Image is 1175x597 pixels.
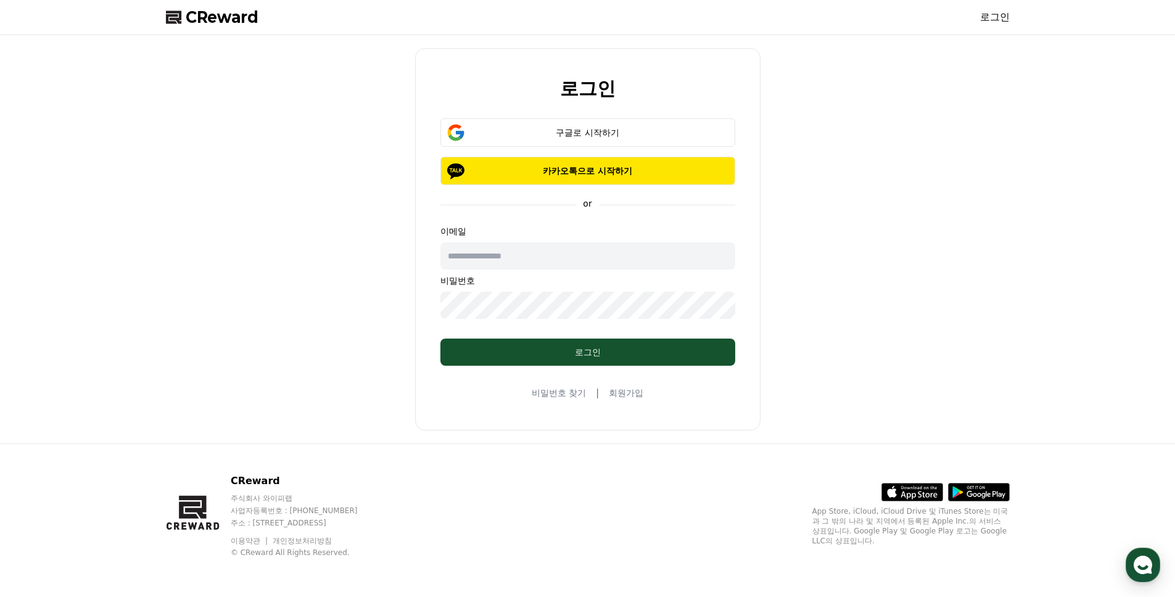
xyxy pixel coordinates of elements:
[231,474,381,488] p: CReward
[231,493,381,503] p: 주식회사 와이피랩
[440,225,735,237] p: 이메일
[560,78,616,99] h2: 로그인
[458,126,717,139] div: 구글로 시작하기
[609,387,643,399] a: 회원가입
[231,518,381,528] p: 주소 : [STREET_ADDRESS]
[980,10,1010,25] a: 로그인
[575,197,599,210] p: or
[812,506,1010,546] p: App Store, iCloud, iCloud Drive 및 iTunes Store는 미국과 그 밖의 나라 및 지역에서 등록된 Apple Inc.의 서비스 상표입니다. Goo...
[39,410,46,419] span: 홈
[231,537,270,545] a: 이용약관
[186,7,258,27] span: CReward
[231,548,381,558] p: © CReward All Rights Reserved.
[465,346,711,358] div: 로그인
[4,391,81,422] a: 홈
[273,537,332,545] a: 개인정보처리방침
[440,118,735,147] button: 구글로 시작하기
[596,385,599,400] span: |
[440,274,735,287] p: 비밀번호
[81,391,159,422] a: 대화
[440,339,735,366] button: 로그인
[191,410,205,419] span: 설정
[458,165,717,177] p: 카카오톡으로 시작하기
[440,157,735,185] button: 카카오톡으로 시작하기
[159,391,237,422] a: 설정
[532,387,586,399] a: 비밀번호 찾기
[231,506,381,516] p: 사업자등록번호 : [PHONE_NUMBER]
[166,7,258,27] a: CReward
[113,410,128,420] span: 대화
